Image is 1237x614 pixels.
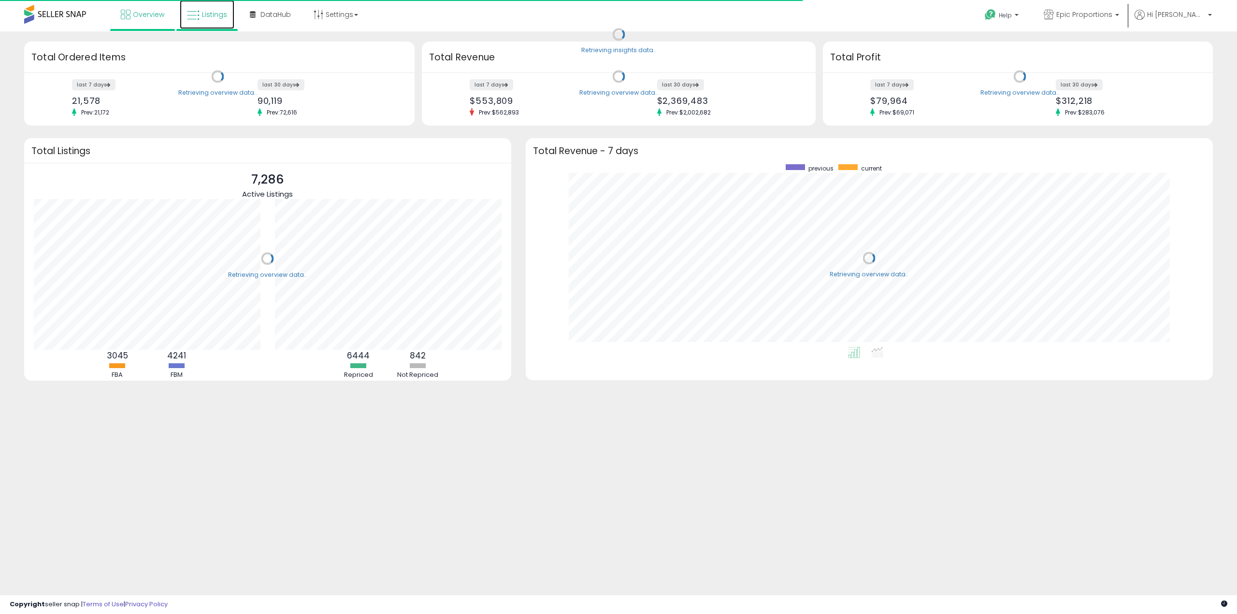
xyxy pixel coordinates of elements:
div: Retrieving overview data.. [980,88,1059,97]
span: DataHub [260,10,291,19]
div: Retrieving overview data.. [228,271,307,279]
i: Get Help [984,9,996,21]
span: Hi [PERSON_NAME] [1147,10,1205,19]
div: Retrieving overview data.. [579,88,658,97]
span: Listings [202,10,227,19]
a: Hi [PERSON_NAME] [1135,10,1212,31]
a: Help [977,1,1028,31]
div: Retrieving overview data.. [178,88,257,97]
span: Overview [133,10,164,19]
div: Retrieving overview data.. [830,270,908,279]
span: Help [999,11,1012,19]
span: Epic Proportions [1056,10,1112,19]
